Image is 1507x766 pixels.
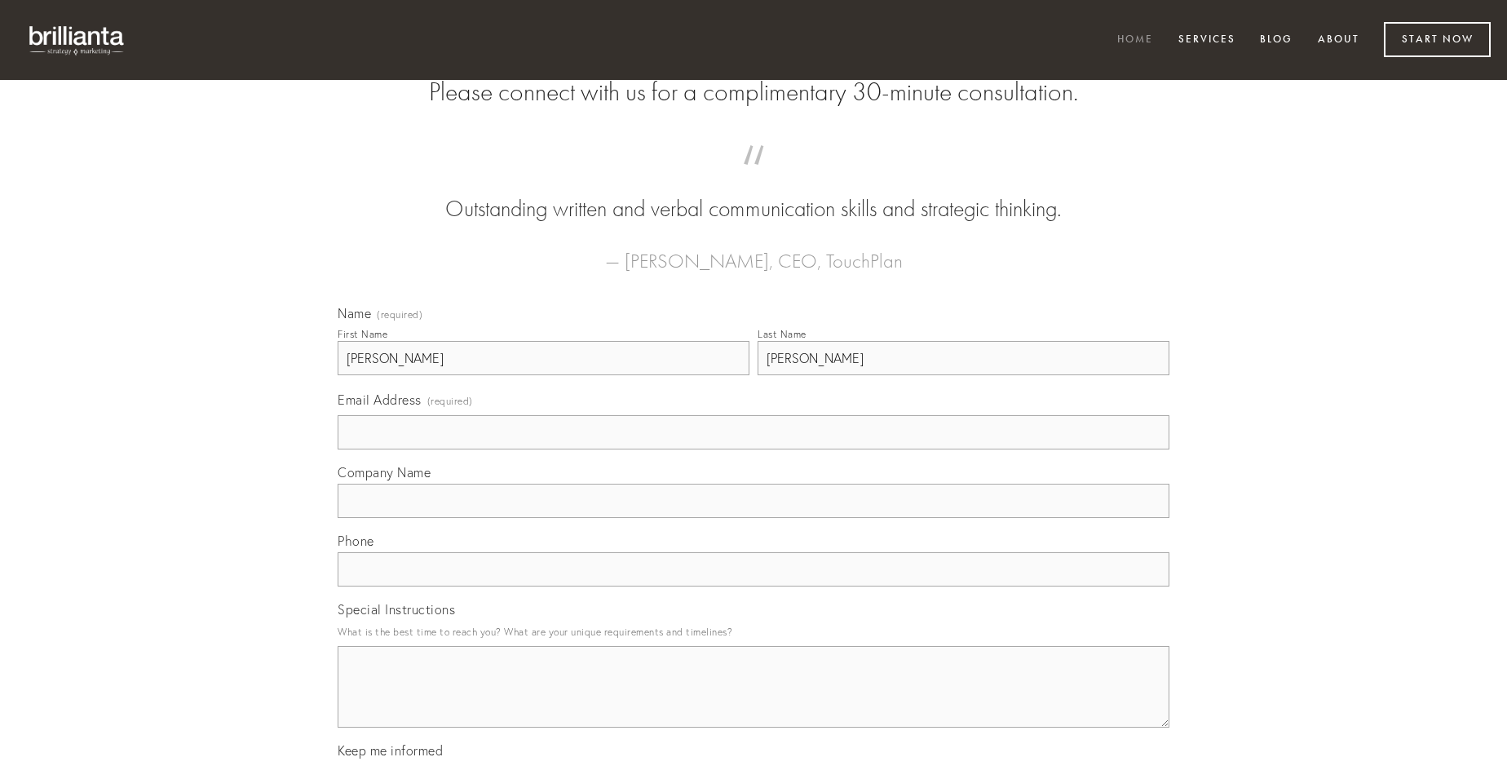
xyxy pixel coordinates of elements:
[338,464,431,480] span: Company Name
[1107,27,1164,54] a: Home
[338,305,371,321] span: Name
[427,390,473,412] span: (required)
[1249,27,1303,54] a: Blog
[364,162,1143,193] span: “
[338,533,374,549] span: Phone
[364,225,1143,277] figcaption: — [PERSON_NAME], CEO, TouchPlan
[1384,22,1491,57] a: Start Now
[338,621,1169,643] p: What is the best time to reach you? What are your unique requirements and timelines?
[1168,27,1246,54] a: Services
[377,310,422,320] span: (required)
[338,77,1169,108] h2: Please connect with us for a complimentary 30-minute consultation.
[16,16,139,64] img: brillianta - research, strategy, marketing
[338,328,387,340] div: First Name
[338,392,422,408] span: Email Address
[1307,27,1370,54] a: About
[338,601,455,618] span: Special Instructions
[338,742,443,759] span: Keep me informed
[364,162,1143,225] blockquote: Outstanding written and verbal communication skills and strategic thinking.
[758,328,807,340] div: Last Name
